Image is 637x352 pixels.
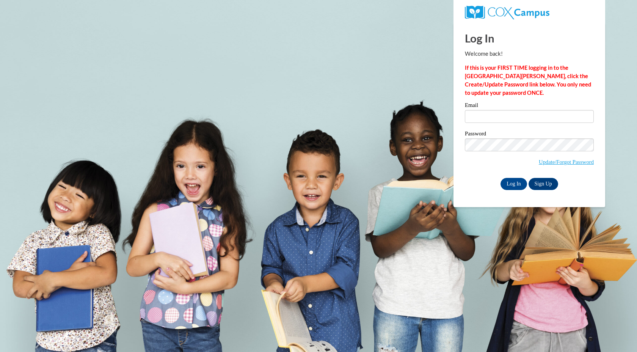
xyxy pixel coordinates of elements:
[465,131,594,138] label: Password
[529,178,558,190] a: Sign Up
[465,9,549,15] a: COX Campus
[500,178,527,190] input: Log In
[465,30,594,46] h1: Log In
[465,64,591,96] strong: If this is your FIRST TIME logging in to the [GEOGRAPHIC_DATA][PERSON_NAME], click the Create/Upd...
[465,102,594,110] label: Email
[465,50,594,58] p: Welcome back!
[465,6,549,19] img: COX Campus
[539,159,594,165] a: Update/Forgot Password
